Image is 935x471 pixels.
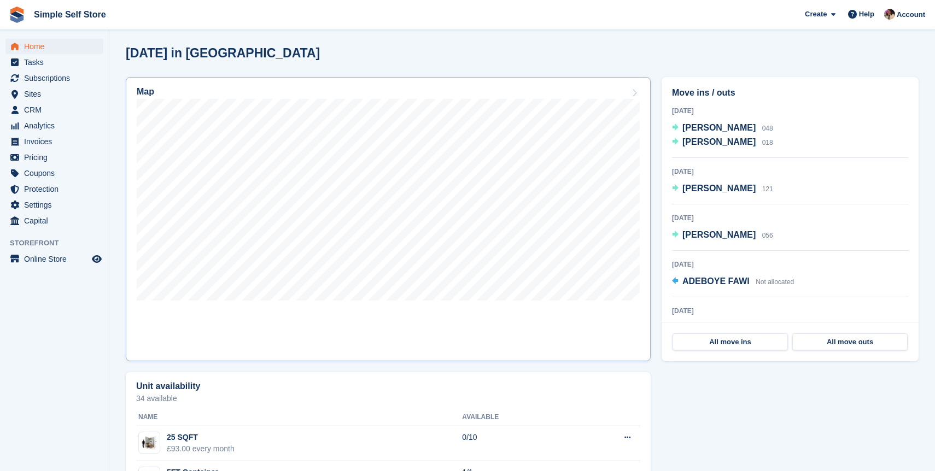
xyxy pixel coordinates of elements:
span: Account [897,9,925,20]
a: Map [126,77,651,361]
a: All move ins [673,333,788,351]
span: Analytics [24,118,90,133]
span: Sites [24,86,90,102]
span: Tasks [24,55,90,70]
img: Scott McCutcheon [884,9,895,20]
span: 048 [762,125,773,132]
span: [PERSON_NAME] [682,230,756,239]
span: Capital [24,213,90,228]
a: Simple Self Store [30,5,110,23]
a: menu [5,181,103,197]
a: All move outs [792,333,908,351]
a: menu [5,102,103,117]
a: menu [5,213,103,228]
div: 25 SQFT [167,432,235,443]
div: £93.00 every month [167,443,235,455]
a: [PERSON_NAME] 121 [672,182,773,196]
th: Available [462,409,571,426]
span: 121 [762,185,773,193]
span: Protection [24,181,90,197]
a: menu [5,166,103,181]
span: Coupons [24,166,90,181]
div: [DATE] [672,213,908,223]
a: menu [5,39,103,54]
h2: Map [137,87,154,97]
a: ADEBOYE FAWI Not allocated [672,275,794,289]
span: Not allocated [756,278,794,286]
a: menu [5,150,103,165]
a: menu [5,86,103,102]
a: menu [5,134,103,149]
span: Help [859,9,874,20]
a: [PERSON_NAME] 018 [672,136,773,150]
a: [PERSON_NAME] 056 [672,228,773,243]
span: Storefront [10,238,109,249]
td: 0/10 [462,426,571,461]
img: stora-icon-8386f47178a22dfd0bd8f6a31ec36ba5ce8667c1dd55bd0f319d3a0aa187defe.svg [9,7,25,23]
span: Subscriptions [24,70,90,86]
h2: [DATE] in [GEOGRAPHIC_DATA] [126,46,320,61]
span: 056 [762,232,773,239]
span: 018 [762,139,773,146]
div: [DATE] [672,167,908,176]
div: [DATE] [672,106,908,116]
a: menu [5,197,103,213]
a: Preview store [90,252,103,266]
span: Settings [24,197,90,213]
a: menu [5,251,103,267]
div: [DATE] [672,260,908,269]
a: menu [5,118,103,133]
span: CRM [24,102,90,117]
span: Home [24,39,90,54]
a: menu [5,55,103,70]
th: Name [136,409,462,426]
h2: Move ins / outs [672,86,908,99]
p: 34 available [136,395,640,402]
h2: Unit availability [136,381,200,391]
span: Create [805,9,827,20]
span: Pricing [24,150,90,165]
span: [PERSON_NAME] [682,184,756,193]
span: Online Store [24,251,90,267]
a: menu [5,70,103,86]
a: [PERSON_NAME] 048 [672,121,773,136]
span: [PERSON_NAME] [682,137,756,146]
div: [DATE] [672,306,908,316]
span: Invoices [24,134,90,149]
span: ADEBOYE FAWI [682,276,750,286]
span: [PERSON_NAME] [682,123,756,132]
img: 25-sqft-unit%20(1).jpg [139,435,160,451]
